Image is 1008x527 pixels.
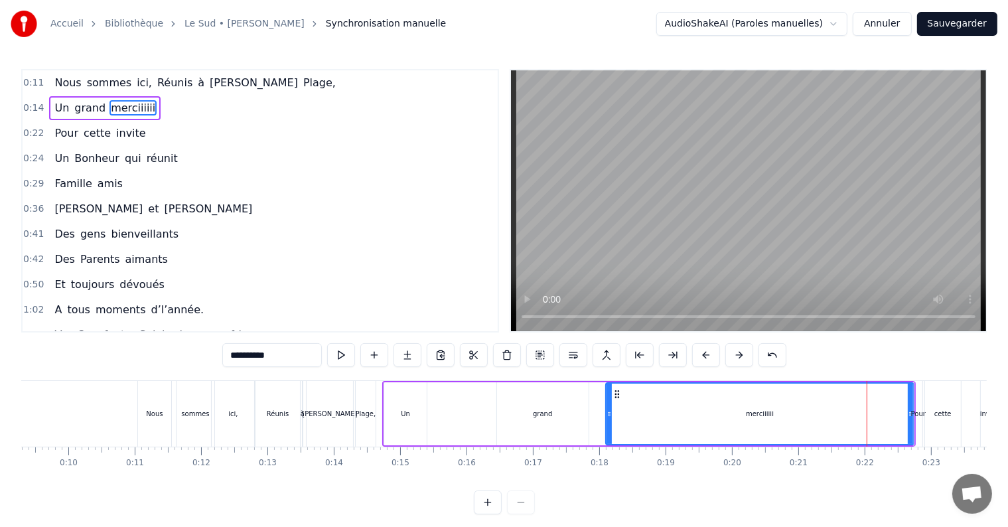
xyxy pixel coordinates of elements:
span: à [196,75,206,90]
div: Réunis [267,409,289,419]
span: [PERSON_NAME] [208,75,299,90]
div: 0:23 [922,458,940,469]
span: merciiiiii [109,100,157,115]
span: Pour [53,125,80,141]
div: 0:11 [126,458,144,469]
a: Bibliothèque [105,17,163,31]
span: Nous [53,75,82,90]
span: Vos [53,327,74,342]
nav: breadcrumb [50,17,446,31]
span: 0:22 [23,127,44,140]
span: Un [53,151,70,166]
span: sommes [86,75,133,90]
span: invite [115,125,147,141]
span: Des [53,252,76,267]
span: Synchronisation manuelle [326,17,447,31]
div: merciiiiii [746,409,774,419]
div: cette [934,409,952,419]
div: Nous [146,409,163,419]
span: 0:14 [23,102,44,115]
span: des [175,327,196,342]
span: 0:11 [23,76,44,90]
div: 0:19 [657,458,675,469]
a: Accueil [50,17,84,31]
span: 0:29 [23,177,44,190]
span: aimants [124,252,169,267]
div: 0:17 [524,458,542,469]
span: frimousses [229,327,289,342]
span: bienveillants [109,226,180,242]
span: [PERSON_NAME] [53,201,144,216]
span: Suivis [138,327,172,342]
span: 0:50 [23,278,44,291]
span: réunit [145,151,179,166]
span: toujours [70,277,116,292]
span: ici, [135,75,153,90]
div: Un [401,409,410,419]
div: 0:12 [192,458,210,469]
span: cette [82,125,112,141]
div: Ouvrir le chat [952,474,992,514]
span: Un [53,100,70,115]
div: 0:16 [458,458,476,469]
span: enfants, [89,327,135,342]
div: 0:18 [591,458,609,469]
div: invite [980,409,999,419]
span: moments [94,302,147,317]
span: dévoués [118,277,166,292]
span: onze [198,327,226,342]
div: 0:13 [259,458,277,469]
span: tous [66,302,92,317]
span: gens [79,226,107,242]
span: Plage, [302,75,337,90]
div: 0:21 [790,458,808,469]
span: qui [123,151,143,166]
div: 0:20 [723,458,741,469]
span: 0:42 [23,253,44,266]
span: Et [53,277,66,292]
div: grand [533,409,552,419]
span: A [53,302,63,317]
span: 0:24 [23,152,44,165]
a: Le Sud • [PERSON_NAME] [184,17,305,31]
span: Bonheur [73,151,121,166]
span: 3 [77,327,86,342]
div: 0:15 [392,458,409,469]
div: [PERSON_NAME] [302,409,357,419]
div: 0:22 [856,458,874,469]
span: 0:36 [23,202,44,216]
span: [PERSON_NAME] [163,201,253,216]
span: Réunis [156,75,194,90]
button: Sauvegarder [917,12,997,36]
div: Plage, [356,409,376,419]
span: d’l’année. [150,302,206,317]
img: youka [11,11,37,37]
span: Parents [79,252,121,267]
button: Annuler [853,12,911,36]
span: Des [53,226,76,242]
div: Pour [911,409,926,419]
div: sommes [181,409,209,419]
span: 0:41 [23,228,44,241]
div: 0:14 [325,458,343,469]
span: 1:02 [23,303,44,317]
div: 0:10 [60,458,78,469]
span: 1:16 [23,329,44,342]
span: Famille [53,176,93,191]
span: et [147,201,160,216]
span: amis [96,176,124,191]
div: à [301,409,305,419]
span: grand [73,100,107,115]
div: ici, [228,409,238,419]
